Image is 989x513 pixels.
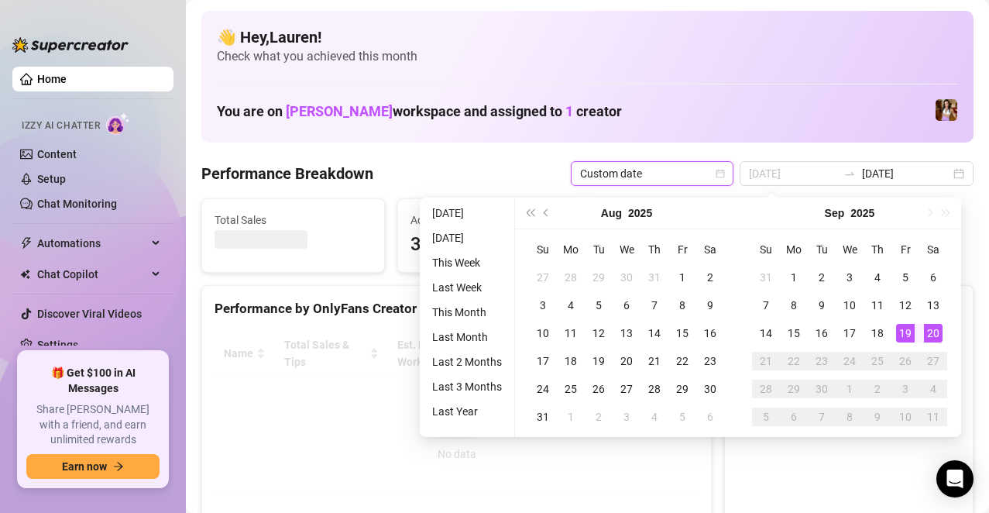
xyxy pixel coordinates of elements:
[589,380,608,398] div: 26
[668,375,696,403] td: 2025-08-29
[864,236,891,263] th: Th
[812,352,831,370] div: 23
[780,291,808,319] td: 2025-09-08
[757,408,775,426] div: 5
[840,268,859,287] div: 3
[668,403,696,431] td: 2025-09-05
[529,291,557,319] td: 2025-08-03
[808,347,836,375] td: 2025-09-23
[696,319,724,347] td: 2025-08-16
[534,380,552,398] div: 24
[12,37,129,53] img: logo-BBDzfeDw.svg
[843,167,856,180] span: swap-right
[785,352,803,370] div: 22
[640,375,668,403] td: 2025-08-28
[836,236,864,263] th: We
[924,268,943,287] div: 6
[557,347,585,375] td: 2025-08-18
[410,230,568,260] span: 31
[696,403,724,431] td: 2025-09-06
[557,319,585,347] td: 2025-08-11
[217,48,958,65] span: Check what you achieved this month
[601,198,622,229] button: Choose a month
[640,236,668,263] th: Th
[936,99,957,121] img: Elena
[62,460,107,473] span: Earn now
[749,165,837,182] input: Start date
[673,380,692,398] div: 29
[529,347,557,375] td: 2025-08-17
[426,353,508,371] li: Last 2 Months
[106,112,130,135] img: AI Chatter
[919,319,947,347] td: 2025-09-20
[561,380,580,398] div: 25
[864,375,891,403] td: 2025-10-02
[617,380,636,398] div: 27
[645,324,664,343] div: 14
[668,236,696,263] th: Fr
[613,263,640,291] td: 2025-07-30
[613,236,640,263] th: We
[617,408,636,426] div: 3
[836,291,864,319] td: 2025-09-10
[919,375,947,403] td: 2025-10-04
[640,319,668,347] td: 2025-08-14
[410,212,568,229] span: Active Chats
[645,408,664,426] div: 4
[696,263,724,291] td: 2025-08-02
[561,296,580,315] div: 4
[757,268,775,287] div: 31
[896,296,915,315] div: 12
[812,380,831,398] div: 30
[529,403,557,431] td: 2025-08-31
[668,263,696,291] td: 2025-08-01
[673,268,692,287] div: 1
[613,347,640,375] td: 2025-08-20
[585,263,613,291] td: 2025-07-29
[37,173,66,185] a: Setup
[37,231,147,256] span: Automations
[645,268,664,287] div: 31
[868,408,887,426] div: 9
[557,403,585,431] td: 2025-09-01
[426,204,508,222] li: [DATE]
[645,380,664,398] div: 28
[701,324,719,343] div: 16
[808,319,836,347] td: 2025-09-16
[640,263,668,291] td: 2025-07-31
[780,375,808,403] td: 2025-09-29
[785,296,803,315] div: 8
[780,263,808,291] td: 2025-09-01
[808,291,836,319] td: 2025-09-09
[752,319,780,347] td: 2025-09-14
[673,296,692,315] div: 8
[785,324,803,343] div: 15
[808,236,836,263] th: Tu
[840,408,859,426] div: 8
[868,296,887,315] div: 11
[561,352,580,370] div: 18
[640,347,668,375] td: 2025-08-21
[673,352,692,370] div: 22
[668,347,696,375] td: 2025-08-22
[286,103,393,119] span: [PERSON_NAME]
[843,167,856,180] span: to
[557,375,585,403] td: 2025-08-25
[534,352,552,370] div: 17
[529,375,557,403] td: 2025-08-24
[585,403,613,431] td: 2025-09-02
[936,460,974,498] div: Open Intercom Messenger
[26,402,160,448] span: Share [PERSON_NAME] with a friend, and earn unlimited rewards
[757,380,775,398] div: 28
[919,347,947,375] td: 2025-09-27
[589,296,608,315] div: 5
[589,352,608,370] div: 19
[589,408,608,426] div: 2
[529,319,557,347] td: 2025-08-10
[529,236,557,263] th: Su
[891,319,919,347] td: 2025-09-19
[585,291,613,319] td: 2025-08-05
[919,291,947,319] td: 2025-09-13
[673,408,692,426] div: 5
[645,352,664,370] div: 21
